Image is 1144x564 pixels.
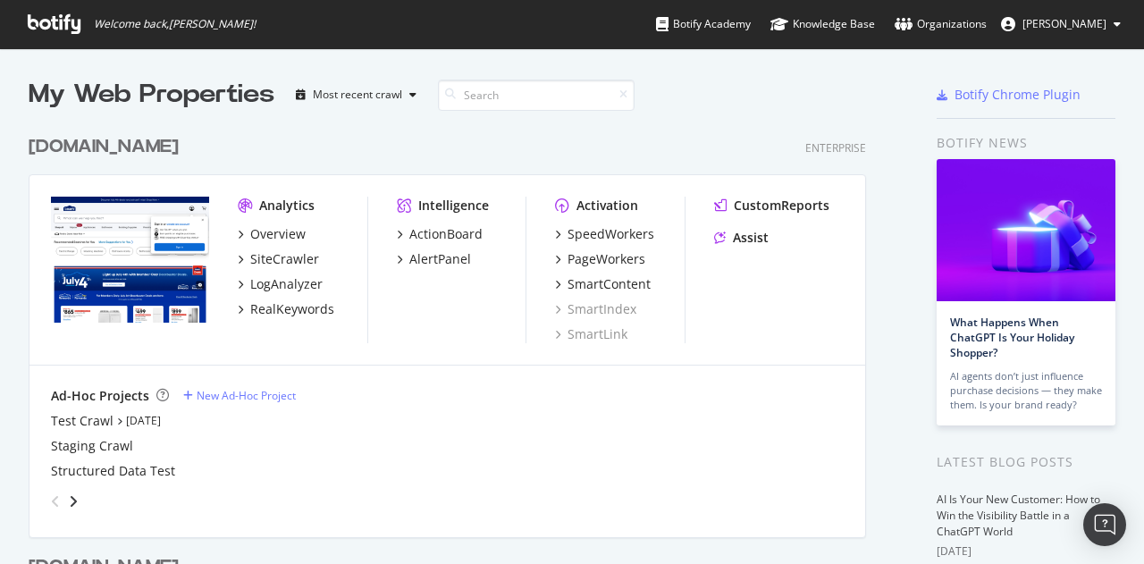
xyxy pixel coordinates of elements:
div: Intelligence [418,197,489,215]
div: AlertPanel [409,250,471,268]
a: SpeedWorkers [555,225,654,243]
div: Botify Chrome Plugin [955,86,1081,104]
div: SpeedWorkers [568,225,654,243]
div: [DOMAIN_NAME] [29,134,179,160]
a: SmartLink [555,325,627,343]
div: SmartContent [568,275,651,293]
a: [DOMAIN_NAME] [29,134,186,160]
div: CustomReports [734,197,829,215]
button: Most recent crawl [289,80,424,109]
div: LogAnalyzer [250,275,323,293]
a: RealKeywords [238,300,334,318]
div: [DATE] [937,543,1115,560]
div: Analytics [259,197,315,215]
div: Overview [250,225,306,243]
div: Most recent crawl [313,89,402,100]
div: Botify news [937,133,1115,153]
div: Open Intercom Messenger [1083,503,1126,546]
div: Latest Blog Posts [937,452,1115,472]
a: Botify Chrome Plugin [937,86,1081,104]
img: www.lowes.com [51,197,209,324]
div: AI agents don’t just influence purchase decisions — they make them. Is your brand ready? [950,369,1102,412]
div: Knowledge Base [770,15,875,33]
button: [PERSON_NAME] [987,10,1135,38]
span: Mason Nelson [1022,16,1106,31]
a: New Ad-Hoc Project [183,388,296,403]
a: ActionBoard [397,225,483,243]
div: angle-left [44,487,67,516]
div: Assist [733,229,769,247]
a: SiteCrawler [238,250,319,268]
a: LogAnalyzer [238,275,323,293]
span: Welcome back, [PERSON_NAME] ! [94,17,256,31]
div: angle-right [67,492,80,510]
a: Overview [238,225,306,243]
div: Organizations [895,15,987,33]
a: What Happens When ChatGPT Is Your Holiday Shopper? [950,315,1074,360]
div: Ad-Hoc Projects [51,387,149,405]
div: ActionBoard [409,225,483,243]
a: [DATE] [126,413,161,428]
div: My Web Properties [29,77,274,113]
a: Staging Crawl [51,437,133,455]
a: Test Crawl [51,412,114,430]
div: RealKeywords [250,300,334,318]
a: Assist [714,229,769,247]
div: New Ad-Hoc Project [197,388,296,403]
a: AlertPanel [397,250,471,268]
input: Search [438,80,635,111]
div: Activation [576,197,638,215]
div: PageWorkers [568,250,645,268]
a: SmartContent [555,275,651,293]
div: Botify Academy [656,15,751,33]
a: AI Is Your New Customer: How to Win the Visibility Battle in a ChatGPT World [937,492,1100,539]
a: Structured Data Test [51,462,175,480]
div: SiteCrawler [250,250,319,268]
a: SmartIndex [555,300,636,318]
img: What Happens When ChatGPT Is Your Holiday Shopper? [937,159,1115,301]
div: Enterprise [805,140,866,156]
a: CustomReports [714,197,829,215]
a: PageWorkers [555,250,645,268]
